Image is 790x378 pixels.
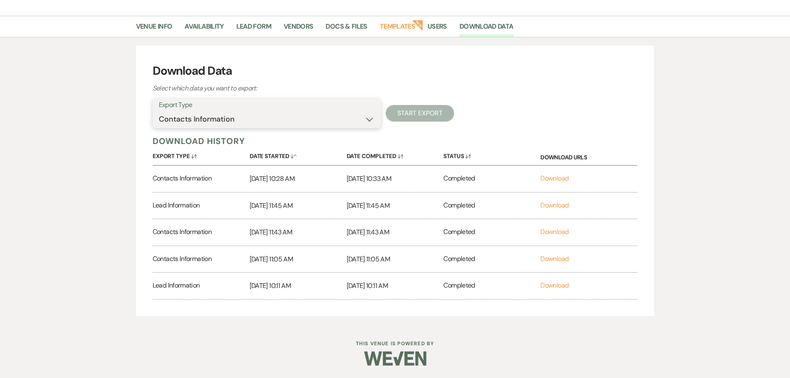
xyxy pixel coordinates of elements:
div: Completed [443,166,540,192]
div: Completed [443,273,540,299]
h3: Download Data [153,62,638,80]
p: [DATE] 11:43 AM [250,227,347,238]
p: [DATE] 11:45 AM [347,200,444,211]
p: [DATE] 11:05 AM [250,254,347,265]
a: Download [540,254,569,263]
div: Download URLs [540,146,637,165]
h5: Download History [153,136,638,146]
div: Contacts Information [153,219,250,246]
div: Completed [443,193,540,219]
a: Download [540,174,569,183]
p: [DATE] 11:43 AM [347,227,444,238]
div: Completed [443,246,540,273]
div: Contacts Information [153,166,250,192]
p: [DATE] 10:28 AM [250,173,347,184]
button: Date Completed [347,146,444,163]
a: Download [540,281,569,290]
p: [DATE] 10:33 AM [347,173,444,184]
p: [DATE] 11:45 AM [250,200,347,211]
a: Docs & Files [326,21,367,37]
button: Export Type [153,146,250,163]
a: Templates [380,21,415,37]
a: Download [540,227,569,236]
a: Download Data [459,21,513,37]
button: Status [443,146,540,163]
div: Completed [443,219,540,246]
p: Select which data you want to export: [153,83,443,94]
button: Date Started [250,146,347,163]
a: Users [428,21,447,37]
button: Start Export [386,105,454,122]
label: Export Type [159,99,374,111]
p: [DATE] 11:05 AM [347,254,444,265]
p: [DATE] 10:11 AM [250,280,347,291]
div: Lead Information [153,273,250,299]
a: Availability [185,21,224,37]
div: Contacts Information [153,246,250,273]
img: Weven Logo [364,344,426,373]
div: Lead Information [153,193,250,219]
strong: New [412,19,423,31]
p: [DATE] 10:11 AM [347,280,444,291]
a: Download [540,201,569,210]
a: Venue Info [136,21,173,37]
a: Vendors [284,21,314,37]
a: Lead Form [236,21,271,37]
